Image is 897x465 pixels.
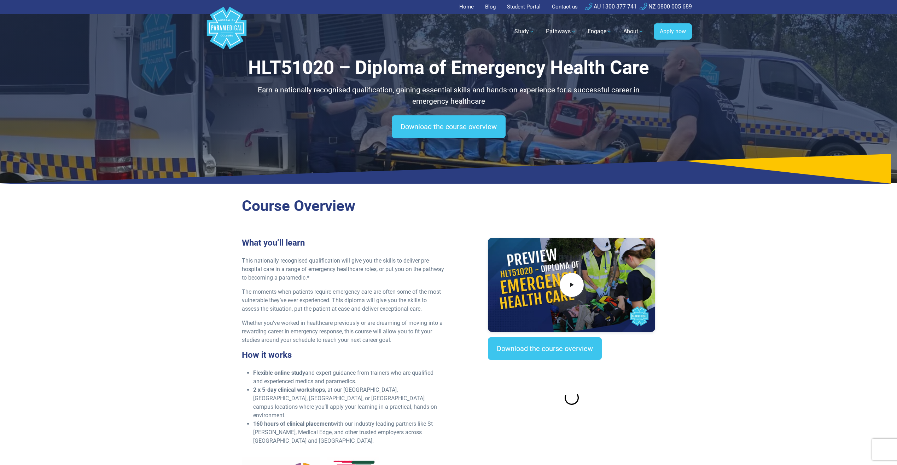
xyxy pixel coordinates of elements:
a: Pathways [542,22,581,41]
a: Download the course overview [488,337,602,360]
a: AU 1300 377 741 [585,3,637,10]
li: and expert guidance from trainers who are qualified and experienced medics and paramedics. [253,369,444,386]
a: Download the course overview [392,115,506,138]
li: , at our [GEOGRAPHIC_DATA], [GEOGRAPHIC_DATA], [GEOGRAPHIC_DATA], or [GEOGRAPHIC_DATA] campus loc... [253,386,444,420]
h3: What you’ll learn [242,238,444,248]
strong: Flexible online study [253,369,305,376]
a: Study [510,22,539,41]
h1: HLT51020 – Diploma of Emergency Health Care [242,57,656,79]
a: Australian Paramedical College [205,14,248,50]
p: Whether you’ve worked in healthcare previously or are dreaming of moving into a rewarding career ... [242,319,444,344]
h3: How it works [242,350,444,360]
a: Apply now [654,23,692,40]
p: This nationally recognised qualification will give you the skills to deliver pre-hospital care in... [242,257,444,282]
strong: 160 hours of clinical placement [253,420,333,427]
a: NZ 0800 005 689 [640,3,692,10]
a: Engage [583,22,616,41]
li: with our industry-leading partners like St [PERSON_NAME], Medical Edge, and other trusted employe... [253,420,444,445]
h2: Course Overview [242,197,656,215]
strong: 2 x 5-day clinical workshops [253,386,325,393]
a: About [619,22,648,41]
p: The moments when patients require emergency care are often some of the most vulnerable they’ve ev... [242,288,444,313]
p: Earn a nationally recognised qualification, gaining essential skills and hands-on experience for ... [242,85,656,107]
